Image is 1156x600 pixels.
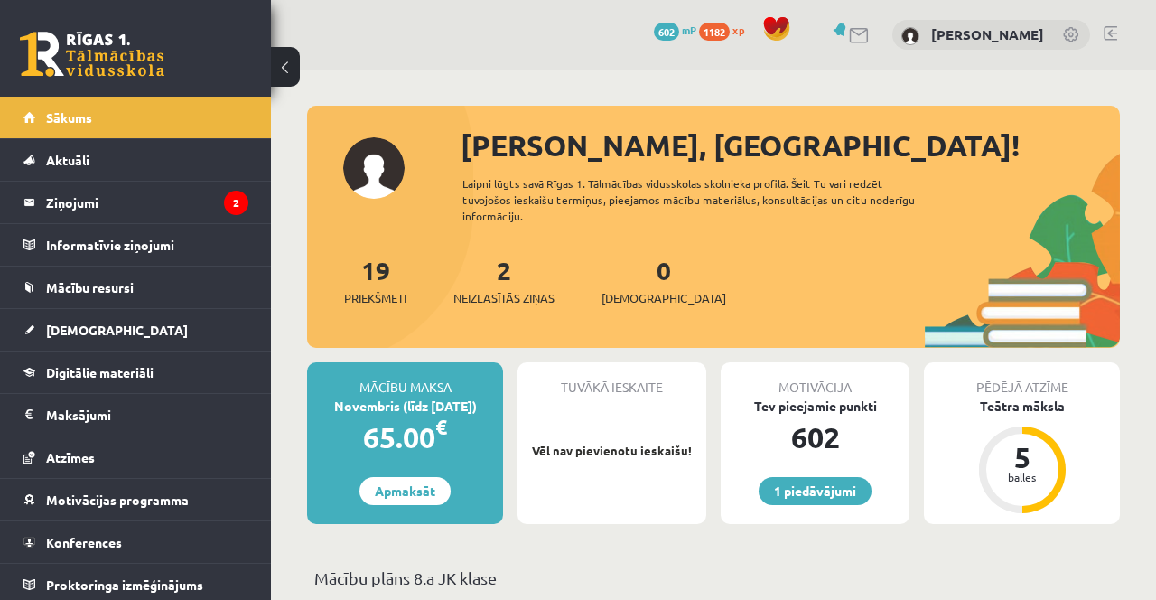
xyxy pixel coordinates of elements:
legend: Informatīvie ziņojumi [46,224,248,266]
a: Atzīmes [23,436,248,478]
i: 2 [224,191,248,215]
span: Aktuāli [46,152,89,168]
span: 1182 [699,23,730,41]
div: Tuvākā ieskaite [517,362,706,397]
a: 602 mP [654,23,696,37]
div: 65.00 [307,416,503,459]
a: Teātra māksla 5 balles [924,397,1120,516]
span: € [435,414,447,440]
div: balles [995,472,1049,483]
a: Rīgas 1. Tālmācības vidusskola [20,32,164,77]
a: Mācību resursi [23,267,248,308]
a: Digitālie materiāli [23,352,248,393]
span: Sākums [46,109,92,126]
a: Motivācijas programma [23,479,248,520]
a: Informatīvie ziņojumi [23,224,248,266]
span: [DEMOGRAPHIC_DATA] [46,322,188,338]
div: Laipni lūgts savā Rīgas 1. Tālmācības vidusskolas skolnieka profilā. Šeit Tu vari redzēt tuvojošo... [462,175,950,224]
a: [PERSON_NAME] [931,25,1044,43]
a: 1 piedāvājumi [759,477,872,505]
a: Sākums [23,97,248,138]
a: Apmaksāt [359,477,451,505]
a: 1182 xp [699,23,753,37]
div: Teātra māksla [924,397,1120,416]
legend: Ziņojumi [46,182,248,223]
a: [DEMOGRAPHIC_DATA] [23,309,248,351]
a: Ziņojumi2 [23,182,248,223]
div: [PERSON_NAME], [GEOGRAPHIC_DATA]! [461,124,1120,167]
a: Maksājumi [23,394,248,436]
p: Vēl nav pievienotu ieskaišu! [527,442,697,460]
div: Tev pieejamie punkti [721,397,909,416]
div: Mācību maksa [307,362,503,397]
span: xp [732,23,744,37]
a: 0[DEMOGRAPHIC_DATA] [601,254,726,307]
img: Luīze Vasiļjeva [901,27,919,45]
div: Novembris (līdz [DATE]) [307,397,503,416]
span: Priekšmeti [344,289,406,307]
a: 19Priekšmeti [344,254,406,307]
a: 2Neizlasītās ziņas [453,254,555,307]
div: Pēdējā atzīme [924,362,1120,397]
span: Motivācijas programma [46,492,189,508]
span: mP [682,23,696,37]
div: 5 [995,443,1049,472]
a: Konferences [23,521,248,563]
a: Aktuāli [23,139,248,181]
div: Motivācija [721,362,909,397]
span: Mācību resursi [46,279,134,295]
div: 602 [721,416,909,459]
span: 602 [654,23,679,41]
span: Konferences [46,534,122,550]
span: Proktoringa izmēģinājums [46,577,203,593]
legend: Maksājumi [46,394,248,436]
p: Mācību plāns 8.a JK klase [314,566,1113,590]
span: Digitālie materiāli [46,364,154,380]
span: [DEMOGRAPHIC_DATA] [601,289,726,307]
span: Atzīmes [46,449,95,465]
span: Neizlasītās ziņas [453,289,555,307]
